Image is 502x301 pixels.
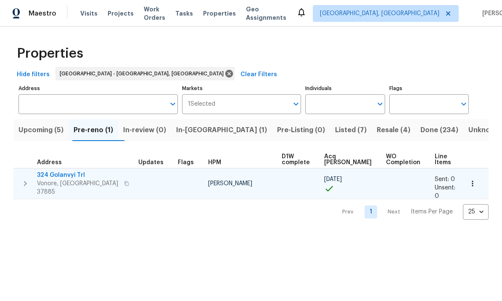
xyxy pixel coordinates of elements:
span: Vonore, [GEOGRAPHIC_DATA] 37885 [37,179,119,196]
span: Properties [203,9,236,18]
button: Hide filters [13,67,53,83]
span: 324 Golanvyi Trl [37,171,119,179]
span: Visits [80,9,98,18]
span: Address [37,160,62,165]
label: Individuals [305,86,385,91]
span: In-review (0) [123,124,166,136]
span: [GEOGRAPHIC_DATA] - [GEOGRAPHIC_DATA], [GEOGRAPHIC_DATA] [60,69,227,78]
span: HPM [208,160,221,165]
span: Maestro [29,9,56,18]
label: Flags [389,86,469,91]
span: Work Orders [144,5,165,22]
p: Items Per Page [411,208,453,216]
span: D1W complete [282,154,310,165]
button: Clear Filters [237,67,280,83]
label: Address [18,86,178,91]
span: Clear Filters [240,69,277,80]
span: Listed (7) [335,124,367,136]
span: Geo Assignments [246,5,286,22]
div: 25 [463,201,489,223]
span: Flags [178,160,194,165]
span: In-[GEOGRAPHIC_DATA] (1) [176,124,267,136]
span: Line Items [435,154,451,165]
span: [DATE] [324,176,342,182]
span: Done (234) [420,124,458,136]
span: 1 Selected [188,101,215,108]
button: Open [374,98,386,110]
button: Open [290,98,302,110]
span: Tasks [175,11,193,16]
nav: Pagination Navigation [334,204,489,220]
span: Pre-reno (1) [74,124,113,136]
span: [GEOGRAPHIC_DATA], [GEOGRAPHIC_DATA] [320,9,439,18]
button: Open [167,98,179,110]
span: Upcoming (5) [18,124,63,136]
span: Acq [PERSON_NAME] [324,154,372,165]
a: Goto page 1 [365,205,377,218]
span: WO Completion [386,154,420,165]
span: Pre-Listing (0) [277,124,325,136]
span: Properties [17,49,83,58]
div: [GEOGRAPHIC_DATA] - [GEOGRAPHIC_DATA], [GEOGRAPHIC_DATA] [55,67,235,80]
span: Projects [108,9,134,18]
span: Unsent: 0 [435,185,455,199]
span: Hide filters [17,69,50,80]
button: Open [458,98,470,110]
label: Markets [182,86,301,91]
span: Sent: 0 [435,176,455,182]
span: Updates [138,160,164,165]
span: [PERSON_NAME] [208,181,252,186]
span: Resale (4) [377,124,410,136]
